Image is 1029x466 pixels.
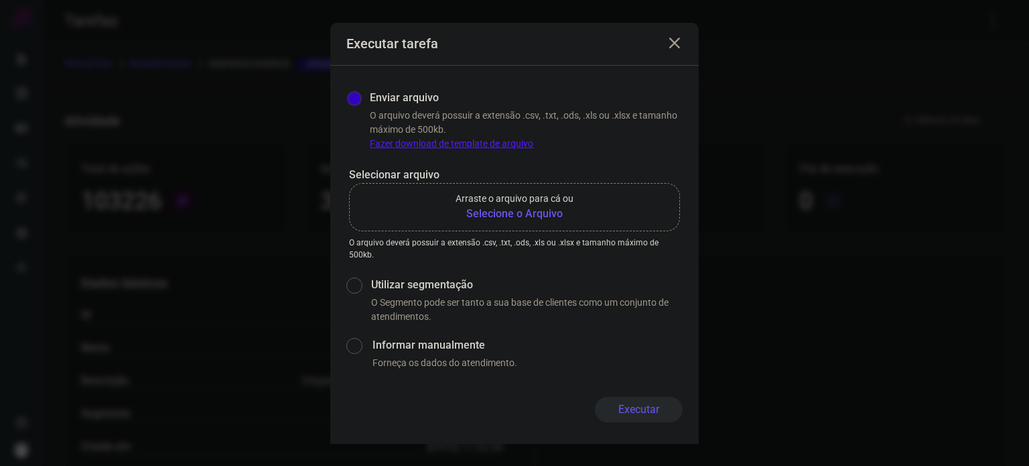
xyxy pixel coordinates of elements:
[595,397,683,422] button: Executar
[372,356,683,370] p: Forneça os dados do atendimento.
[371,296,683,324] p: O Segmento pode ser tanto a sua base de clientes como um conjunto de atendimentos.
[370,109,683,151] p: O arquivo deverá possuir a extensão .csv, .txt, .ods, .xls ou .xlsx e tamanho máximo de 500kb.
[372,337,683,353] label: Informar manualmente
[456,206,573,222] b: Selecione o Arquivo
[370,138,533,149] a: Fazer download de template de arquivo
[349,237,680,261] p: O arquivo deverá possuir a extensão .csv, .txt, .ods, .xls ou .xlsx e tamanho máximo de 500kb.
[456,192,573,206] p: Arraste o arquivo para cá ou
[370,90,439,106] label: Enviar arquivo
[346,36,438,52] h3: Executar tarefa
[349,167,680,183] p: Selecionar arquivo
[371,277,683,293] label: Utilizar segmentação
